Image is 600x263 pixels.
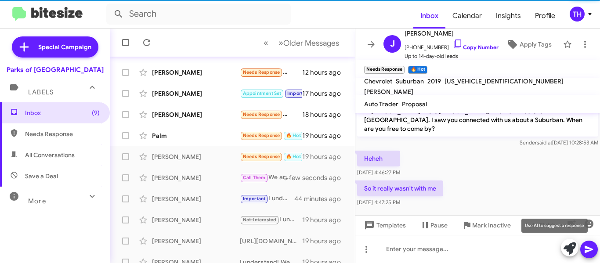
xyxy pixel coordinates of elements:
div: Parks of [GEOGRAPHIC_DATA] [7,65,104,74]
div: a few seconds ago [295,173,348,182]
a: Profile [528,3,562,29]
span: 🔥 Hot [286,133,301,138]
span: More [28,197,46,205]
span: Suburban [396,77,424,85]
span: Sender [DATE] 10:28:53 AM [520,139,598,146]
div: I understand! We have various options and can explore vehicles that might fit your budget. [240,215,302,225]
span: » [278,37,283,48]
span: 🔥 Hot [286,154,301,159]
span: Auto Trader [364,100,398,108]
div: [PERSON_NAME] [152,110,240,119]
div: We actually met with him [DATE] about a bronco sport, we were given as a loaner, but the payment ... [240,109,302,119]
button: Next [273,34,344,52]
a: Insights [489,3,528,29]
div: [PERSON_NAME] [152,195,240,203]
span: Needs Response [25,130,100,138]
span: Needs Response [243,133,280,138]
button: Pause [413,217,455,233]
div: 44 minutes ago [295,195,348,203]
div: [PERSON_NAME] [152,152,240,161]
span: Mark Inactive [472,217,511,233]
span: Templates [362,217,406,233]
span: Apply Tags [520,36,552,52]
span: [DATE] 4:46:27 PM [357,169,400,176]
div: TH [570,7,585,22]
a: Copy Number [452,44,499,50]
span: Important [243,196,266,202]
span: Needs Response [243,69,280,75]
span: Not-Interested [243,217,277,223]
div: I understand. If you're interested in exploring other models that fit your criteria, feel free to... [240,194,295,204]
div: [PERSON_NAME] [152,89,240,98]
input: Search [106,4,291,25]
div: [PERSON_NAME] [152,68,240,77]
div: 19 hours ago [302,237,348,245]
div: 19 hours ago [302,152,348,161]
span: Labels [28,88,54,96]
span: Needs Response [243,112,280,117]
span: « [264,37,268,48]
span: Needs Response [243,154,280,159]
a: Inbox [413,3,445,29]
button: Templates [355,217,413,233]
div: I just home my wife was hospitalized and I have to be with her. [240,67,302,77]
div: 19 hours ago [302,131,348,140]
button: TH [562,7,590,22]
span: Special Campaign [38,43,91,51]
small: 🔥 Hot [408,66,427,74]
span: said at [537,139,552,146]
span: [US_VEHICLE_IDENTIFICATION_NUMBER] [445,77,564,85]
button: Previous [258,34,274,52]
a: Special Campaign [12,36,98,58]
span: 2019 [427,77,441,85]
button: Apply Tags [499,36,559,52]
a: Calendar [445,3,489,29]
span: Chevrolet [364,77,392,85]
div: Doing paperwork [240,130,302,141]
span: Important [287,90,310,96]
span: Save a Deal [25,172,58,180]
span: Older Messages [283,38,339,48]
p: So it really wasn't with me [357,180,443,196]
div: 18 hours ago [302,110,348,119]
button: Mark Inactive [455,217,518,233]
div: 19 hours ago [302,216,348,224]
span: [DATE] 4:47:25 PM [357,199,400,205]
div: [PERSON_NAME] [152,237,240,245]
p: Heheh [357,151,400,166]
small: Needs Response [364,66,405,74]
div: 17 hours ago [302,89,348,98]
div: So it really wasn't with me [240,151,302,162]
div: 12 hours ago [302,68,348,77]
span: [PERSON_NAME] [364,88,413,96]
span: Pause [430,217,448,233]
nav: Page navigation example [259,34,344,52]
span: Call Them [243,175,266,180]
span: All Conversations [25,151,75,159]
span: Proposal [402,100,427,108]
p: Hi [PERSON_NAME] this is [PERSON_NAME], Internet Director at [GEOGRAPHIC_DATA]. I saw you connect... [357,103,598,137]
span: [PERSON_NAME] [405,28,499,39]
span: Up to 14-day-old leads [405,52,499,61]
span: Inbox [25,108,100,117]
div: Use AI to suggest a response [521,219,588,233]
span: Appointment Set [243,90,282,96]
div: Palm [152,131,240,140]
span: (9) [92,108,100,117]
div: [PERSON_NAME] [152,173,240,182]
span: J [390,37,395,51]
div: [PERSON_NAME] [152,216,240,224]
span: [PHONE_NUMBER] [405,39,499,52]
div: [URL][DOMAIN_NAME] [240,237,302,245]
div: Liked “Understood sorry for the delay I will have someone reach out to you.” [240,88,302,98]
div: We are able to sale Ranger raptor trim options at this time is that something you may be interest... [240,173,295,183]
